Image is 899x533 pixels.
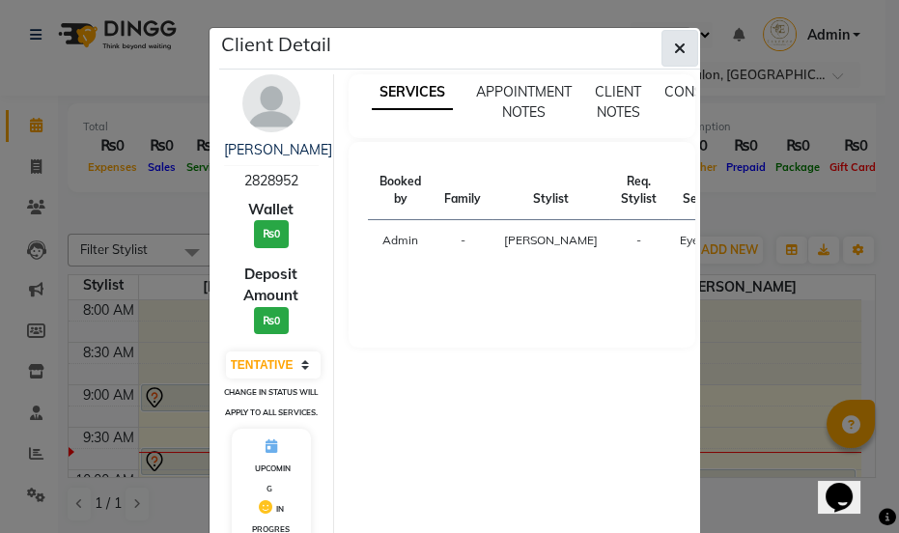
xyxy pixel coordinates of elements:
h3: ₨0 [254,220,289,248]
th: Booked by [368,161,433,220]
span: Wallet [248,199,294,221]
span: APPOINTMENT NOTES [476,83,572,121]
h5: Client Detail [221,30,331,59]
iframe: chat widget [818,456,880,514]
th: Req. Stylist [609,161,668,220]
th: Services [668,161,744,220]
span: CLIENT NOTES [595,83,641,121]
h3: ₨0 [254,307,289,335]
span: 2828952 [244,172,298,189]
th: Stylist [492,161,609,220]
img: avatar [242,74,300,132]
td: - [609,220,668,314]
span: CONSUMPTION [664,83,765,100]
span: SERVICES [372,75,453,110]
span: UPCOMING [255,463,291,493]
span: Deposit Amount [224,264,320,307]
small: Change in status will apply to all services. [224,387,318,417]
td: Admin [368,220,433,314]
div: Eyebrows [680,232,732,249]
a: [PERSON_NAME] [224,141,332,158]
th: Family [433,161,492,220]
span: [PERSON_NAME] [504,233,598,247]
td: - [433,220,492,314]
